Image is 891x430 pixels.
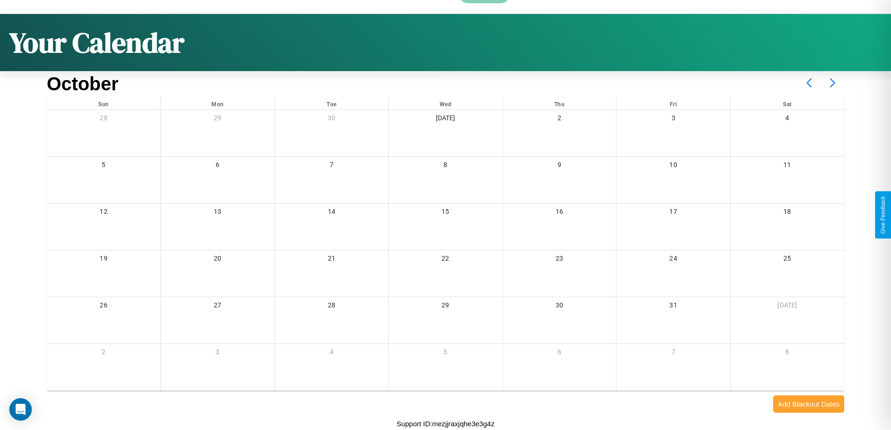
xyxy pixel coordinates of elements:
div: Fri [616,96,730,109]
div: Mon [161,96,275,109]
div: 4 [275,344,389,363]
div: Open Intercom Messenger [9,398,32,421]
div: 28 [275,297,389,316]
div: 20 [161,250,275,270]
div: 7 [275,157,389,176]
div: 5 [389,344,502,363]
div: [DATE] [731,297,844,316]
div: 16 [503,204,616,223]
div: 29 [161,110,275,129]
div: 2 [47,344,160,363]
div: 7 [616,344,730,363]
div: 12 [47,204,160,223]
div: 22 [389,250,502,270]
div: 15 [389,204,502,223]
div: 8 [389,157,502,176]
p: Support ID: mezjjraxjqhe3e3g4z [397,417,494,430]
div: 10 [616,157,730,176]
div: 19 [47,250,160,270]
div: Thu [503,96,616,109]
div: 27 [161,297,275,316]
div: 29 [389,297,502,316]
div: 31 [616,297,730,316]
div: 8 [731,344,844,363]
div: 24 [616,250,730,270]
div: 3 [616,110,730,129]
div: Sat [731,96,844,109]
h1: Your Calendar [9,23,184,62]
div: Wed [389,96,502,109]
div: 6 [161,157,275,176]
div: 5 [47,157,160,176]
div: 3 [161,344,275,363]
div: 30 [275,110,389,129]
div: 23 [503,250,616,270]
div: 25 [731,250,844,270]
div: 4 [731,110,844,129]
div: 13 [161,204,275,223]
div: 6 [503,344,616,363]
div: 14 [275,204,389,223]
div: 2 [503,110,616,129]
div: 9 [503,157,616,176]
div: 26 [47,297,160,316]
div: Give Feedback [880,196,886,234]
div: 17 [616,204,730,223]
h2: October [47,73,118,95]
div: [DATE] [389,110,502,129]
div: 18 [731,204,844,223]
div: Tue [275,96,389,109]
div: 11 [731,157,844,176]
button: Add Blackout Dates [773,395,844,413]
div: 21 [275,250,389,270]
div: 30 [503,297,616,316]
div: 28 [47,110,160,129]
div: Sun [47,96,160,109]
